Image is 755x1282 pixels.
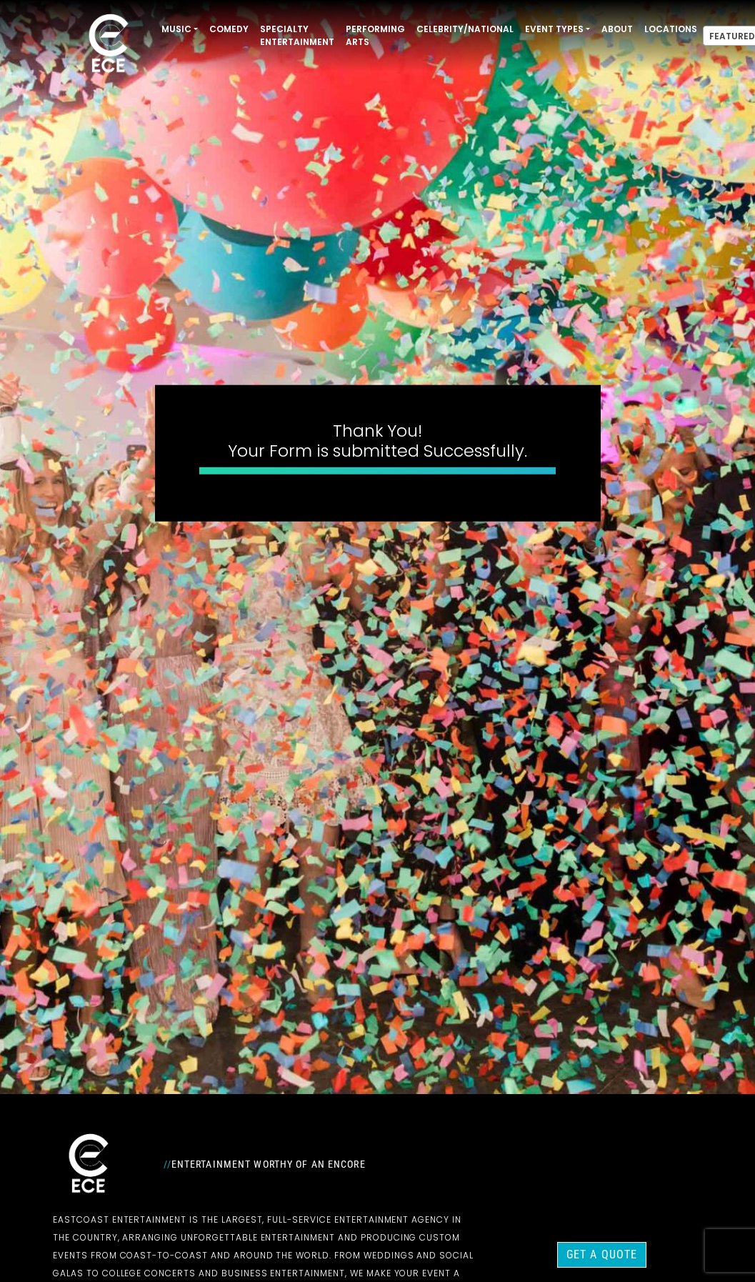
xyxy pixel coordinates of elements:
[254,17,340,54] a: Specialty Entertainment
[340,17,411,54] a: Performing Arts
[155,1153,489,1176] div: Entertainment Worthy of an Encore
[204,17,254,41] a: Comedy
[164,1158,171,1170] span: //
[519,17,596,41] a: Event Types
[639,17,703,41] a: Locations
[53,1130,124,1199] img: ece_new_logo_whitev2-1.png
[557,1242,646,1268] a: Get a Quote
[73,10,144,79] img: ece_new_logo_whitev2-1.png
[596,17,639,41] a: About
[411,17,519,41] a: Celebrity/National
[156,17,204,41] a: Music
[199,421,556,462] h4: Thank You! Your Form is submitted Successfully.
